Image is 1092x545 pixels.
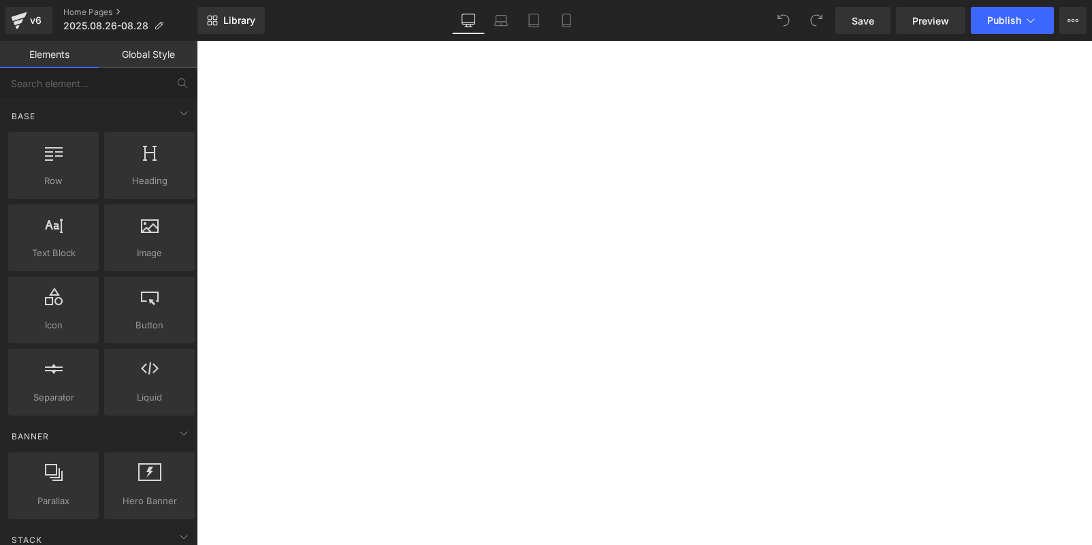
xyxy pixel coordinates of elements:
[12,174,95,188] span: Row
[912,14,949,28] span: Preview
[108,390,191,405] span: Liquid
[108,494,191,508] span: Hero Banner
[108,174,191,188] span: Heading
[99,41,197,68] a: Global Style
[197,7,265,34] a: New Library
[1059,7,1087,34] button: More
[485,7,517,34] a: Laptop
[770,7,797,34] button: Undo
[12,390,95,405] span: Separator
[63,20,148,31] span: 2025.08.26-08.28
[452,7,485,34] a: Desktop
[63,7,197,18] a: Home Pages
[27,12,44,29] div: v6
[10,430,50,443] span: Banner
[896,7,965,34] a: Preview
[12,494,95,508] span: Parallax
[108,318,191,332] span: Button
[12,246,95,260] span: Text Block
[5,7,52,34] a: v6
[12,318,95,332] span: Icon
[517,7,550,34] a: Tablet
[10,110,37,123] span: Base
[550,7,583,34] a: Mobile
[852,14,874,28] span: Save
[108,246,191,260] span: Image
[971,7,1054,34] button: Publish
[223,14,255,27] span: Library
[987,15,1021,26] span: Publish
[803,7,830,34] button: Redo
